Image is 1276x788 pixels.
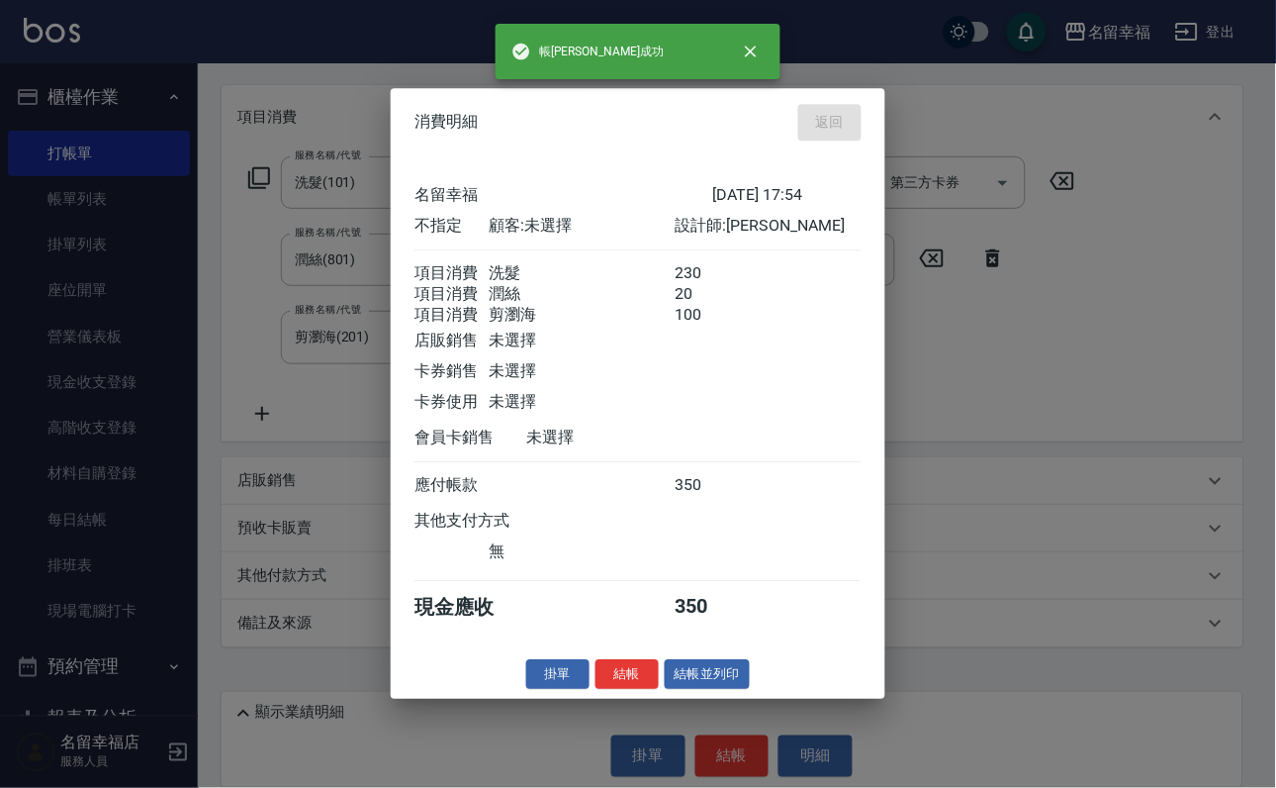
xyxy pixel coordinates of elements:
[489,361,675,382] div: 未選擇
[595,659,659,690] button: 結帳
[489,392,675,413] div: 未選擇
[414,284,489,305] div: 項目消費
[489,216,675,237] div: 顧客: 未選擇
[676,594,750,621] div: 350
[414,216,489,237] div: 不指定
[414,511,564,532] div: 其他支付方式
[729,30,773,73] button: close
[414,594,526,621] div: 現金應收
[526,428,712,448] div: 未選擇
[414,263,489,284] div: 項目消費
[511,42,664,61] span: 帳[PERSON_NAME]成功
[414,185,712,206] div: 名留幸福
[414,361,489,382] div: 卡券銷售
[414,113,478,133] span: 消費明細
[414,392,489,413] div: 卡券使用
[489,331,675,351] div: 未選擇
[414,331,489,351] div: 店販銷售
[489,263,675,284] div: 洗髮
[489,305,675,326] div: 剪瀏海
[676,284,750,305] div: 20
[414,428,526,448] div: 會員卡銷售
[676,263,750,284] div: 230
[676,216,862,237] div: 設計師: [PERSON_NAME]
[676,475,750,496] div: 350
[414,475,489,496] div: 應付帳款
[712,185,862,206] div: [DATE] 17:54
[665,659,751,690] button: 結帳並列印
[414,305,489,326] div: 項目消費
[676,305,750,326] div: 100
[526,659,590,690] button: 掛單
[489,284,675,305] div: 潤絲
[489,542,675,562] div: 無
